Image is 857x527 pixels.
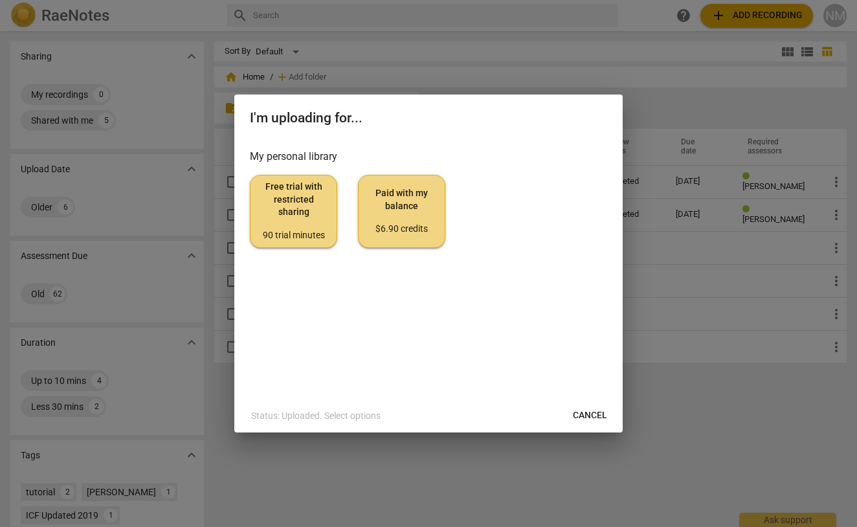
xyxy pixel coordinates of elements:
[261,229,326,242] div: 90 trial minutes
[250,110,607,126] h2: I'm uploading for...
[250,175,337,247] button: Free trial with restricted sharing90 trial minutes
[251,409,381,423] p: Status: Uploaded. Select options
[573,409,607,422] span: Cancel
[250,149,607,164] h3: My personal library
[261,181,326,241] span: Free trial with restricted sharing
[369,187,434,236] span: Paid with my balance
[369,223,434,236] div: $6.90 credits
[562,404,618,427] button: Cancel
[358,175,445,247] button: Paid with my balance$6.90 credits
